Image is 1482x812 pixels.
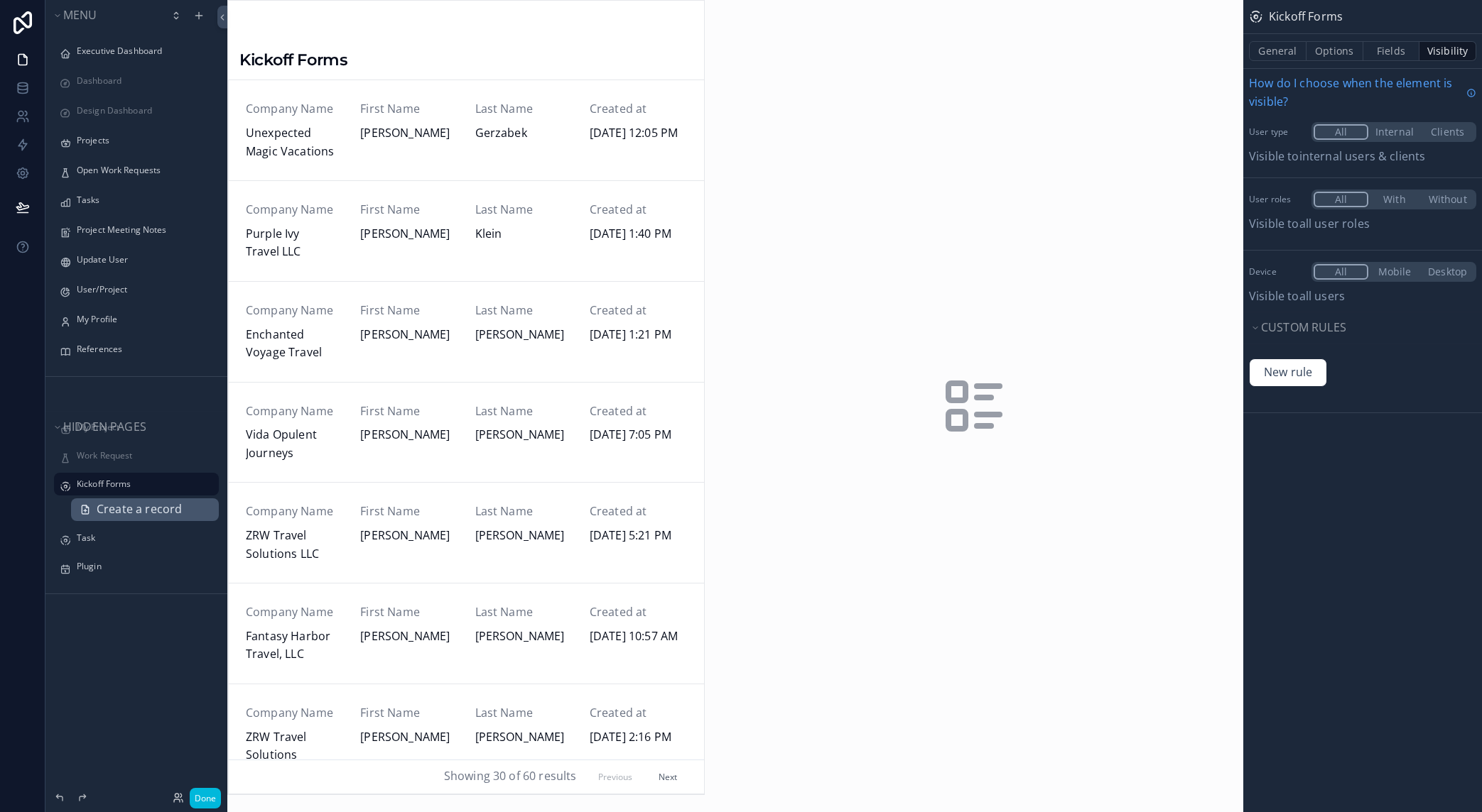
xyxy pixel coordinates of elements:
button: Menu [51,6,162,26]
label: Task [77,532,210,544]
button: With [1368,192,1422,207]
label: Kickoff Forms [77,478,210,490]
button: Without [1421,192,1474,207]
p: Visible to [1249,148,1476,166]
button: All [1314,264,1368,280]
label: Projects [77,135,210,146]
label: Executive Dashboard [77,45,210,57]
label: Plugin [77,561,210,572]
button: General [1249,41,1307,61]
button: Next [649,766,687,788]
button: Mobile [1368,264,1422,280]
span: all users [1299,288,1345,304]
label: User/Project [77,284,210,295]
button: All [1314,192,1368,207]
span: Kickoff Forms [1269,8,1343,26]
label: My Profile [77,314,210,325]
button: Fields [1363,41,1420,61]
p: Visible to [1249,215,1476,234]
span: Custom rules [1261,319,1346,335]
button: All [1314,124,1368,140]
span: Menu [63,7,97,23]
p: Visible to [1249,287,1476,306]
label: Dashboard [77,75,210,87]
span: All user roles [1299,216,1370,231]
label: Update User [77,254,210,265]
span: Internal users & clients [1299,148,1426,164]
label: My Project [77,422,210,433]
button: Internal [1368,124,1422,140]
label: Tasks [77,194,210,206]
a: How do I choose when the element is visible? [1249,75,1476,111]
span: Create a record [97,500,182,519]
button: Custom rules [1249,318,1468,338]
button: New rule [1249,358,1327,387]
label: References [77,344,210,355]
label: Design Dashboard [77,105,210,116]
button: Desktop [1421,264,1474,280]
label: Project Meeting Notes [77,224,210,236]
label: Device [1249,266,1306,278]
button: Done [190,788,221,808]
button: Visibility [1419,41,1476,61]
label: User type [1249,126,1306,138]
span: Showing 30 of 60 results [444,768,577,786]
label: Work Request [77,450,210,461]
button: Options [1307,41,1363,61]
span: New rule [1258,363,1318,382]
a: Create a record [71,498,219,521]
label: User roles [1249,194,1306,205]
label: Open Work Requests [77,165,210,176]
span: How do I choose when the element is visible? [1249,75,1461,111]
button: Clients [1421,124,1474,140]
